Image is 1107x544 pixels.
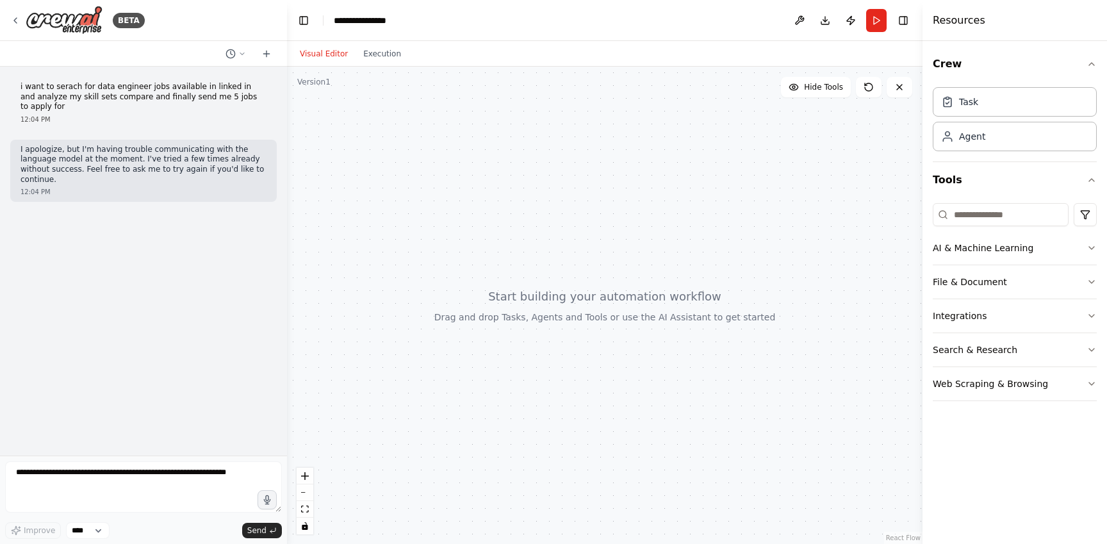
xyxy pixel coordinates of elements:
h4: Resources [933,13,985,28]
button: Execution [356,46,409,62]
button: Visual Editor [292,46,356,62]
button: Tools [933,162,1097,198]
a: React Flow attribution [886,534,921,541]
button: fit view [297,501,313,518]
button: toggle interactivity [297,518,313,534]
button: Start a new chat [256,46,277,62]
button: Hide left sidebar [295,12,313,29]
p: i want to serach for data engineer jobs available in linked in and analyze my skill sets compare ... [20,82,266,112]
button: AI & Machine Learning [933,231,1097,265]
button: Integrations [933,299,1097,333]
span: Hide Tools [804,82,843,92]
button: Search & Research [933,333,1097,367]
button: Click to speak your automation idea [258,490,277,509]
button: zoom out [297,484,313,501]
img: Logo [26,6,102,35]
button: Web Scraping & Browsing [933,367,1097,400]
nav: breadcrumb [334,14,400,27]
p: I apologize, but I'm having trouble communicating with the language model at the moment. I've tri... [20,145,266,185]
button: Switch to previous chat [220,46,251,62]
button: Improve [5,522,61,539]
div: BETA [113,13,145,28]
button: Crew [933,46,1097,82]
div: 12:04 PM [20,187,266,197]
div: React Flow controls [297,468,313,534]
div: Crew [933,82,1097,161]
button: File & Document [933,265,1097,299]
div: Agent [959,130,985,143]
div: Tools [933,198,1097,411]
button: zoom in [297,468,313,484]
button: Send [242,523,282,538]
span: Improve [24,525,55,536]
div: Task [959,95,978,108]
button: Hide Tools [781,77,851,97]
div: Version 1 [297,77,331,87]
button: Hide right sidebar [894,12,912,29]
span: Send [247,525,266,536]
div: 12:04 PM [20,115,266,124]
